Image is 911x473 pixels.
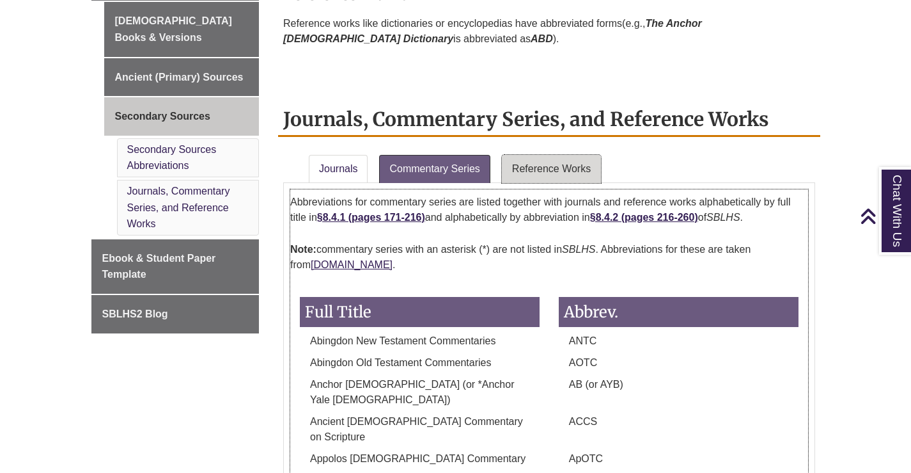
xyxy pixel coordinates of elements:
[379,155,490,183] a: Commentary Series
[311,259,393,270] a: [DOMAIN_NAME]
[590,212,698,223] a: §8.4.2 (pages 216-260)
[278,103,820,137] h2: Journals, Commentary Series, and Reference Works
[102,253,216,280] span: Ebook & Student Paper Template
[622,18,645,29] span: (e.g.,
[706,212,740,223] em: SBLHS
[300,414,540,445] p: Ancient [DEMOGRAPHIC_DATA] Commentary on Scripture
[300,297,540,327] h3: Full Title
[453,33,553,44] span: is abbreviated as
[104,97,260,136] a: Secondary Sources
[290,189,808,230] p: Abbreviations for commentary series are listed together with journals and reference works alphabe...
[91,295,260,333] a: SBLHS2 Blog
[300,377,540,408] p: Anchor [DEMOGRAPHIC_DATA] (or *Anchor Yale [DEMOGRAPHIC_DATA])
[559,451,798,467] p: ApOTC
[102,309,168,319] span: SBLHS2 Blog
[300,451,540,467] p: Appolos [DEMOGRAPHIC_DATA] Commentary
[309,155,368,183] a: Journals
[127,186,230,229] a: Journals, Commentary Series, and Reference Works
[502,155,601,183] a: Reference Works
[104,58,260,97] a: Ancient (Primary) Sources
[290,244,316,255] strong: Note:
[290,237,808,278] p: commentary series with an asterisk (*) are not listed in . Abbreviations for these are taken from .
[562,244,595,255] em: SBLHS
[559,297,798,327] h3: Abbrev.
[531,33,553,44] i: ABD
[860,207,908,225] a: Back to Top
[559,414,798,429] p: ACCS
[283,11,815,52] p: Reference works like dictionaries or encyclopedias have abbreviated forms
[300,333,540,349] p: Abingdon New Testament Commentaries
[559,355,798,371] p: AOTC
[559,377,798,392] p: AB (or AYB)
[127,144,217,172] a: Secondary Sources Abbreviations
[559,333,798,349] p: ANTC
[300,355,540,371] p: Abingdon Old Testament Commentaries
[104,2,260,56] a: [DEMOGRAPHIC_DATA] Books & Versions
[317,212,425,223] a: §8.4.1 (pages 171-216)
[553,33,559,44] span: ).
[283,18,702,44] em: The Anchor [DEMOGRAPHIC_DATA] Dictionary
[91,239,260,294] a: Ebook & Student Paper Template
